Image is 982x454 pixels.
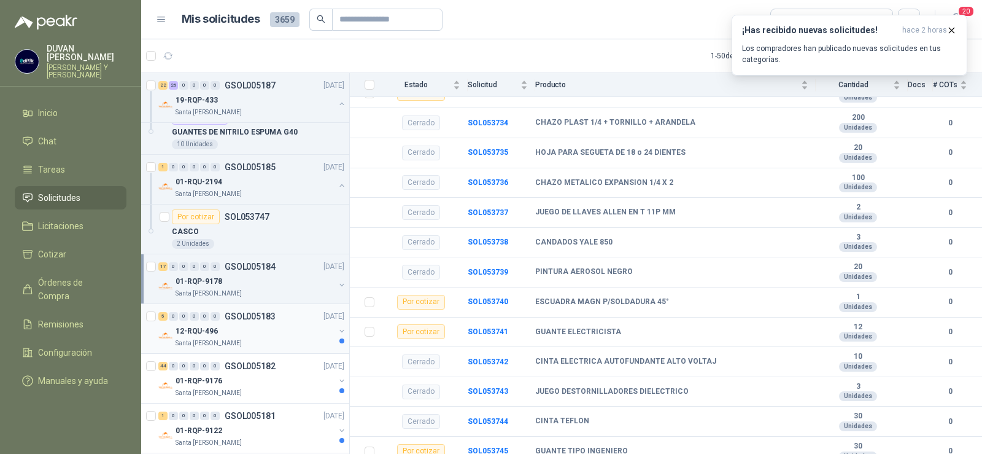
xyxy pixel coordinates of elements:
[38,374,108,388] span: Manuales y ayuda
[158,279,173,294] img: Company Logo
[158,81,168,90] div: 22
[225,262,276,271] p: GSOL005184
[15,158,126,181] a: Tareas
[468,358,508,366] a: SOL053742
[270,12,300,27] span: 3659
[535,80,798,89] span: Producto
[225,412,276,420] p: GSOL005181
[200,262,209,271] div: 0
[839,302,877,312] div: Unidades
[169,412,178,420] div: 0
[225,362,276,370] p: GSOL005182
[200,312,209,321] div: 0
[176,388,242,398] p: Santa [PERSON_NAME]
[15,186,126,209] a: Solicitudes
[816,442,900,452] b: 30
[839,272,877,282] div: Unidades
[933,117,967,129] b: 0
[158,160,347,199] a: 1 0 0 0 0 0 GSOL005185[DATE] Company Logo01-RQU-2194Santa [PERSON_NAME]
[816,233,900,243] b: 3
[933,416,967,428] b: 0
[402,205,440,220] div: Cerrado
[816,323,900,332] b: 12
[169,163,178,171] div: 0
[468,208,508,217] b: SOL053737
[839,362,877,372] div: Unidades
[402,235,440,250] div: Cerrado
[141,205,349,254] a: Por cotizarSOL053747CASCO2 Unidades
[172,226,198,238] p: CASCO
[468,73,535,97] th: Solicitud
[38,318,83,331] span: Remisiones
[179,312,188,321] div: 0
[535,118,695,128] b: CHAZO PLAST 1/4 + TORNILLO + ARANDELA
[172,139,218,149] div: 10 Unidades
[179,412,188,420] div: 0
[317,15,325,23] span: search
[176,289,242,299] p: Santa [PERSON_NAME]
[839,242,877,252] div: Unidades
[38,106,58,120] span: Inicio
[535,387,689,397] b: JUEGO DESTORNILLADORES DIELECTRICO
[190,163,199,171] div: 0
[141,105,349,155] a: Por adjudicarSOL053805GUANTES DE NITRILO ESPUMA G4010 Unidades
[179,163,188,171] div: 0
[468,148,508,157] a: SOL053735
[468,119,508,127] a: SOL053734
[158,362,168,370] div: 44
[172,127,298,138] p: GUANTES DE NITRILO ESPUMA G40
[176,375,222,387] p: 01-RQP-9176
[176,425,222,437] p: 01-RQP-9122
[839,123,877,133] div: Unidades
[158,163,168,171] div: 1
[402,115,440,130] div: Cerrado
[382,80,450,89] span: Estado
[816,143,900,153] b: 20
[15,369,126,393] a: Manuales y ayuda
[468,238,508,246] a: SOL053738
[323,80,344,92] p: [DATE]
[535,327,621,337] b: GUANTE ELECTRICISTA
[169,312,178,321] div: 0
[468,327,508,336] b: SOL053741
[47,44,126,61] p: DUVAN [PERSON_NAME]
[839,153,877,163] div: Unidades
[158,329,173,343] img: Company Logo
[176,189,242,199] p: Santa [PERSON_NAME]
[176,95,218,106] p: 19-RQP-433
[742,25,897,36] h3: ¡Has recibido nuevas solicitudes!
[38,346,92,359] span: Configuración
[933,237,967,248] b: 0
[172,239,214,249] div: 2 Unidades
[535,73,816,97] th: Producto
[190,362,199,370] div: 0
[38,191,80,205] span: Solicitudes
[778,13,804,26] div: Todas
[468,268,508,276] a: SOL053739
[902,25,947,36] span: hace 2 horas
[957,6,975,17] span: 20
[323,261,344,273] p: [DATE]
[468,297,508,306] a: SOL053740
[190,262,199,271] div: 0
[468,417,508,426] a: SOL053744
[535,148,686,158] b: HOJA PARA SEGUETA DE 18 o 24 DIENTES
[176,326,218,337] p: 12-RQU-496
[933,207,967,219] b: 0
[179,262,188,271] div: 0
[15,313,126,336] a: Remisiones
[535,178,673,188] b: CHAZO METALICO EXPANSION 1/4 X 2
[47,64,126,79] p: [PERSON_NAME] Y [PERSON_NAME]
[933,386,967,397] b: 0
[176,108,242,117] p: Santa [PERSON_NAME]
[158,262,168,271] div: 17
[816,262,900,272] b: 20
[397,295,445,310] div: Por cotizar
[172,209,220,224] div: Por cotizar
[535,417,589,426] b: CINTA TEFLON
[945,9,967,31] button: 20
[38,276,115,303] span: Órdenes de Compra
[323,311,344,323] p: [DATE]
